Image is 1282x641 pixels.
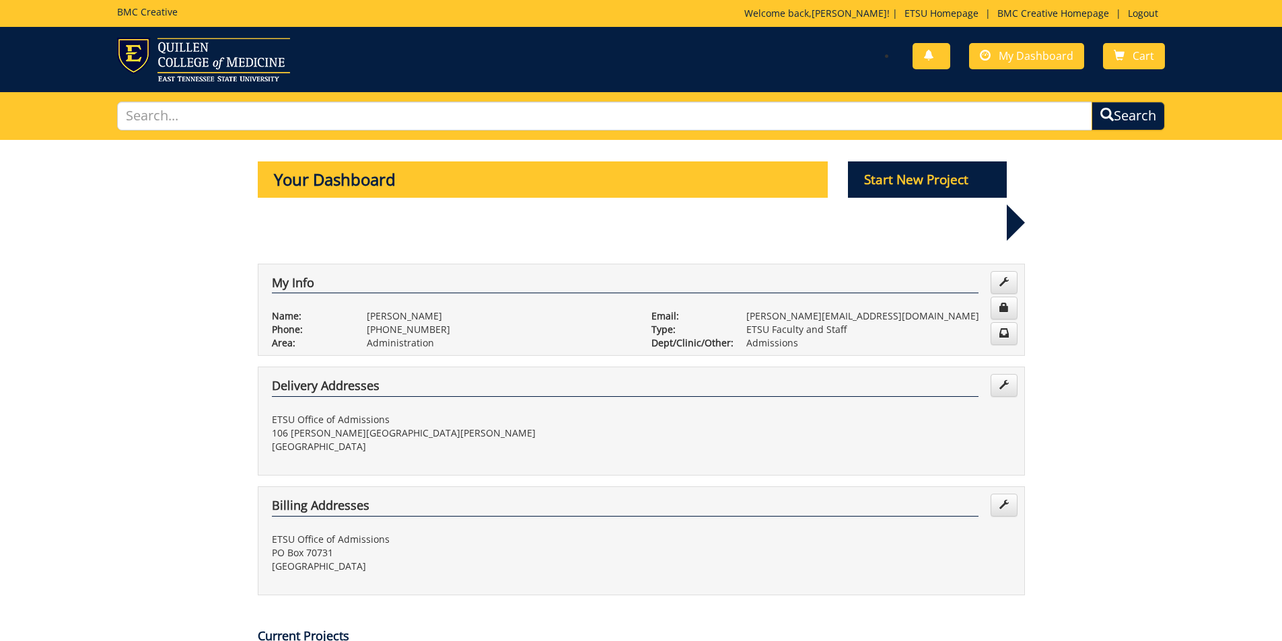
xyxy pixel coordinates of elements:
a: Logout [1121,7,1165,20]
a: My Dashboard [969,43,1084,69]
p: Area: [272,336,347,350]
p: [PERSON_NAME] [367,309,631,323]
p: [GEOGRAPHIC_DATA] [272,560,631,573]
a: Start New Project [848,174,1007,187]
button: Search [1092,102,1165,130]
p: Administration [367,336,631,350]
h4: Delivery Addresses [272,379,978,397]
a: Edit Addresses [991,494,1018,517]
a: Edit Info [991,271,1018,294]
p: ETSU Office of Admissions [272,413,631,426]
a: [PERSON_NAME] [812,7,887,20]
p: Email: [651,309,726,323]
a: Cart [1103,43,1165,69]
p: [PERSON_NAME][EMAIL_ADDRESS][DOMAIN_NAME] [746,309,1011,323]
h4: My Info [272,276,978,294]
p: [GEOGRAPHIC_DATA] [272,440,631,453]
a: Change Password [991,297,1018,319]
p: PO Box 70731 [272,546,631,560]
p: Start New Project [848,161,1007,198]
span: Cart [1133,48,1154,63]
p: Name: [272,309,347,323]
a: ETSU Homepage [898,7,985,20]
h5: BMC Creative [117,7,178,17]
p: Your Dashboard [258,161,828,198]
p: [PHONE_NUMBER] [367,323,631,336]
a: Change Communication Preferences [991,322,1018,345]
p: Type: [651,323,726,336]
p: ETSU Faculty and Staff [746,323,1011,336]
a: BMC Creative Homepage [991,7,1116,20]
a: Edit Addresses [991,374,1018,397]
input: Search... [117,102,1093,130]
h4: Billing Addresses [272,499,978,517]
img: ETSU logo [117,38,290,81]
p: ETSU Office of Admissions [272,533,631,546]
span: My Dashboard [999,48,1073,63]
p: Welcome back, ! | | | [744,7,1165,20]
p: Admissions [746,336,1011,350]
p: Dept/Clinic/Other: [651,336,726,350]
p: Phone: [272,323,347,336]
p: 106 [PERSON_NAME][GEOGRAPHIC_DATA][PERSON_NAME] [272,426,631,440]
